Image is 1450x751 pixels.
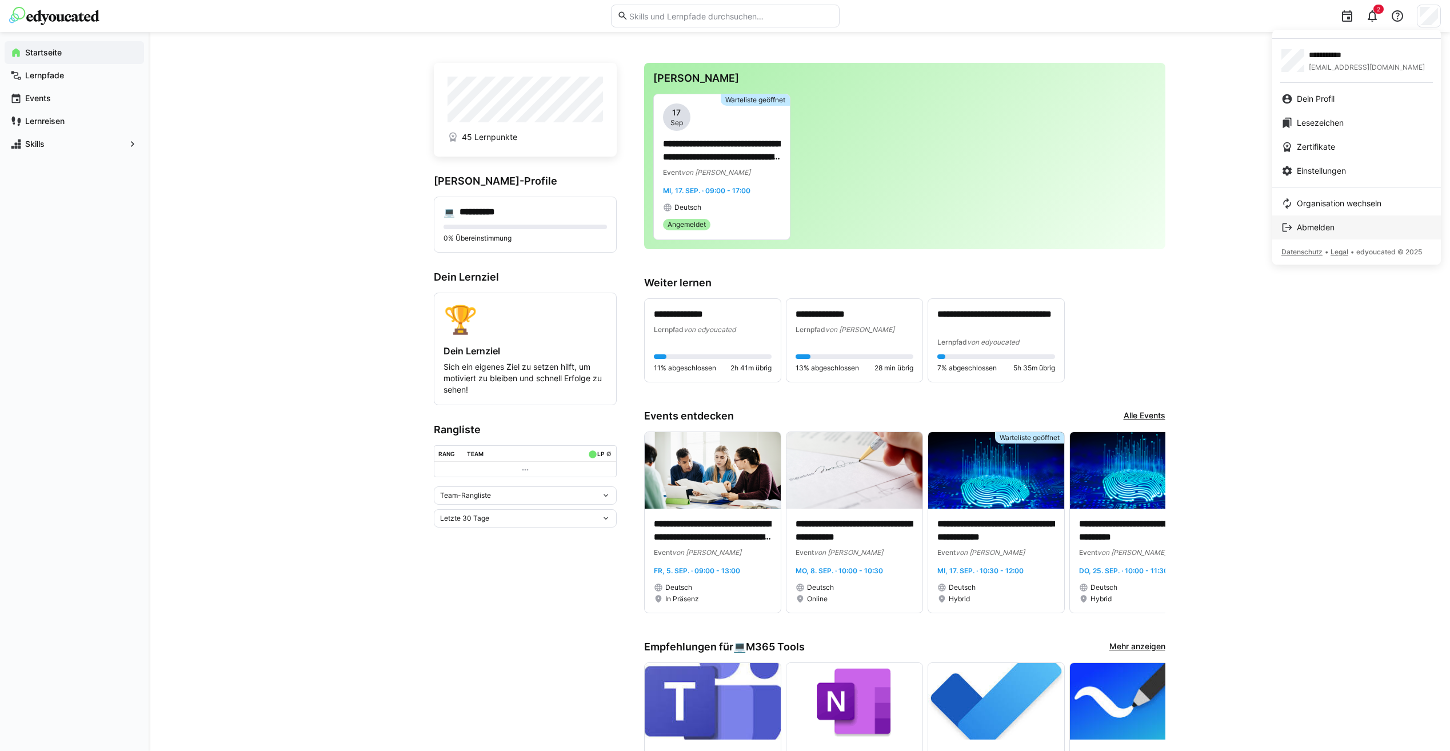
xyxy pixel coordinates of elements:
[1297,117,1344,129] span: Lesezeichen
[1297,93,1335,105] span: Dein Profil
[1325,247,1328,256] span: •
[1297,198,1381,209] span: Organisation wechseln
[1351,247,1354,256] span: •
[1309,63,1425,72] span: [EMAIL_ADDRESS][DOMAIN_NAME]
[1356,247,1422,256] span: edyoucated © 2025
[1297,222,1335,233] span: Abmelden
[1297,165,1346,177] span: Einstellungen
[1331,247,1348,256] span: Legal
[1297,141,1335,153] span: Zertifikate
[1281,247,1323,256] span: Datenschutz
